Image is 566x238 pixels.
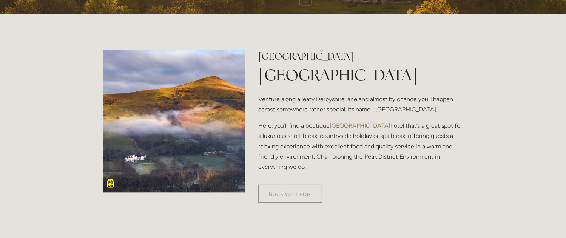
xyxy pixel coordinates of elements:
a: Book your stay [258,185,322,203]
h2: [GEOGRAPHIC_DATA] [258,50,463,63]
p: Venture along a leafy Derbyshire lane and almost by chance you'll happen across somewhere rather ... [258,94,463,114]
h1: [GEOGRAPHIC_DATA] [258,64,463,86]
a: [GEOGRAPHIC_DATA] [330,122,390,129]
p: Here, you’ll find a boutique hotel that’s a great spot for a luxurious short break, countryside h... [258,121,463,172]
